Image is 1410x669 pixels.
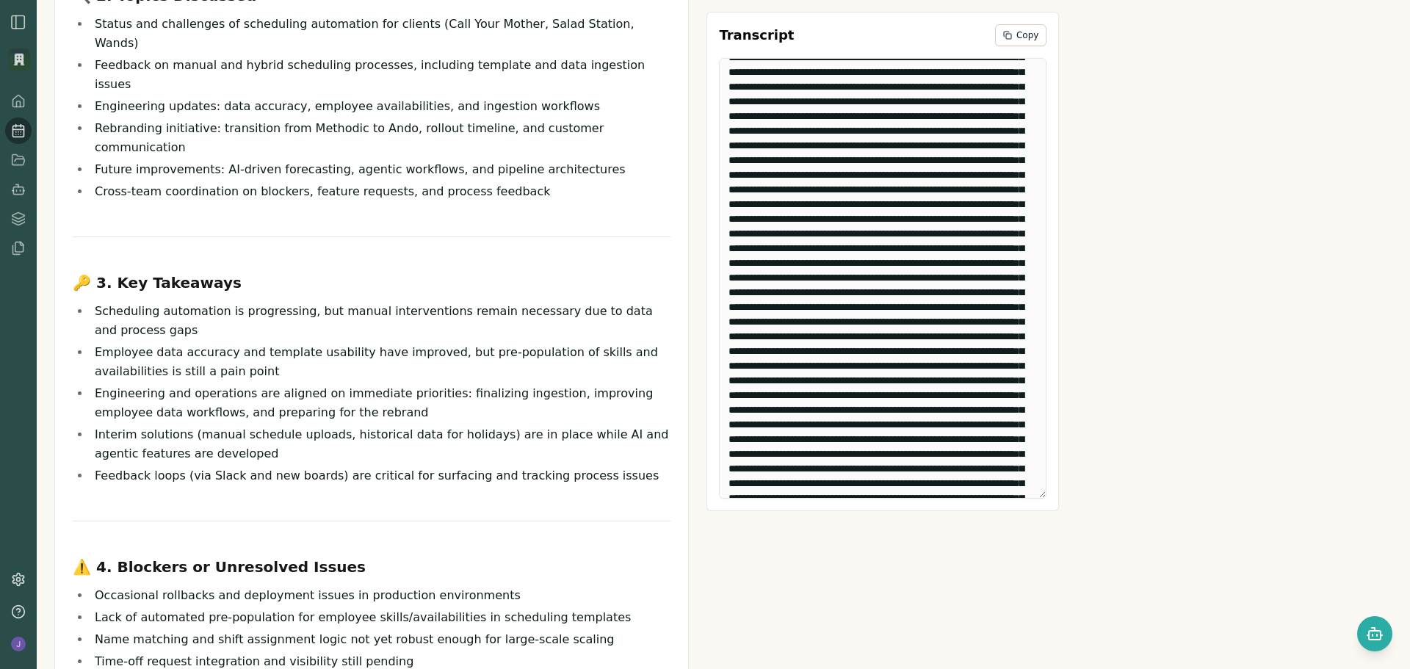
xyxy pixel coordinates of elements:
[90,466,670,485] li: Feedback loops (via Slack and new boards) are critical for surfacing and tracking process issues
[90,608,670,627] li: Lack of automated pre-population for employee skills/availabilities in scheduling templates
[90,15,670,53] li: Status and challenges of scheduling automation for clients (Call Your Mother, Salad Station, Wands)
[719,25,794,46] h3: Transcript
[90,384,670,422] li: Engineering and operations are aligned on immediate priorities: finalizing ingestion, improving e...
[10,13,27,31] button: Open Sidebar
[5,599,32,625] button: Help
[11,637,26,651] img: profile
[90,160,670,179] li: Future improvements: AI-driven forecasting, agentic workflows, and pipeline architectures
[1016,29,1038,41] span: Copy
[90,630,670,649] li: Name matching and shift assignment logic not yet robust enough for large-scale scaling
[90,56,670,94] li: Feedback on manual and hybrid scheduling processes, including template and data ingestion issues
[1357,616,1392,651] button: Open chat
[90,97,670,116] li: Engineering updates: data accuracy, employee availabilities, and ingestion workflows
[995,24,1046,46] button: Copy
[10,13,27,31] img: sidebar
[73,272,670,293] h3: 🔑 3. Key Takeaways
[90,182,670,201] li: Cross-team coordination on blockers, feature requests, and process feedback
[90,119,670,157] li: Rebranding initiative: transition from Methodic to Ando, rollout timeline, and customer communica...
[90,425,670,463] li: Interim solutions (manual schedule uploads, historical data for holidays) are in place while AI a...
[8,48,30,70] img: Organization logo
[90,343,670,381] li: Employee data accuracy and template usability have improved, but pre-population of skills and ava...
[90,302,670,340] li: Scheduling automation is progressing, but manual interventions remain necessary due to data and p...
[90,586,670,605] li: Occasional rollbacks and deployment issues in production environments
[73,557,670,577] h3: ⚠️ 4. Blockers or Unresolved Issues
